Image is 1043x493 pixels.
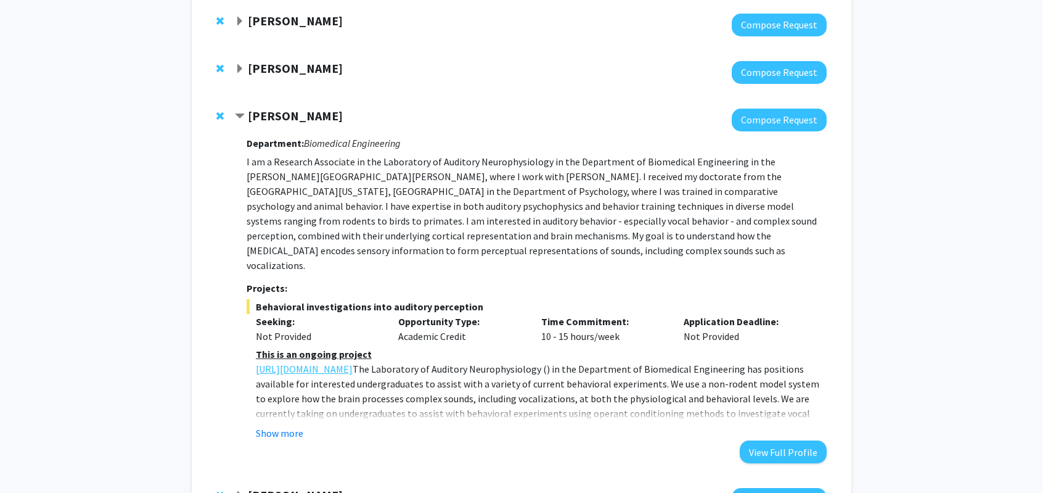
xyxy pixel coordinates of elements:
span: The Laboratory of Auditory Neurophysiology ( [353,363,547,375]
p: I am a Research Associate in the Laboratory of Auditory Neurophysiology in the Department of Biom... [247,154,827,273]
button: Show more [256,426,303,441]
button: View Full Profile [740,441,827,463]
span: Remove Tara Deemyad from bookmarks [216,16,224,26]
strong: [PERSON_NAME] [248,13,343,28]
strong: Department: [247,137,304,149]
u: This is an ongoing project [256,348,372,360]
strong: Projects: [247,282,287,294]
button: Compose Request to Tara Deemyad [732,14,827,36]
span: Expand Tara Deemyad Bookmark [235,17,245,27]
i: Biomedical Engineering [304,137,401,149]
strong: [PERSON_NAME] [248,60,343,76]
span: Remove Michael Osmanski from bookmarks [216,111,224,121]
button: Compose Request to Utthara Nayar [732,61,827,84]
span: Expand Utthara Nayar Bookmark [235,64,245,74]
p: Opportunity Type: [398,314,523,329]
iframe: Chat [9,437,52,484]
a: [URL][DOMAIN_NAME] [256,362,353,376]
p: Application Deadline: [684,314,808,329]
strong: [PERSON_NAME] [248,108,343,123]
p: Time Commitment: [541,314,666,329]
button: Compose Request to Michael Osmanski [732,109,827,131]
div: Not Provided [674,314,817,344]
span: Remove Utthara Nayar from bookmarks [216,64,224,73]
div: 10 - 15 hours/week [532,314,675,344]
span: Behavioral investigations into auditory perception [247,299,827,314]
span: Contract Michael Osmanski Bookmark [235,112,245,122]
p: Seeking: [256,314,380,329]
div: Not Provided [256,329,380,344]
div: Academic Credit [389,314,532,344]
